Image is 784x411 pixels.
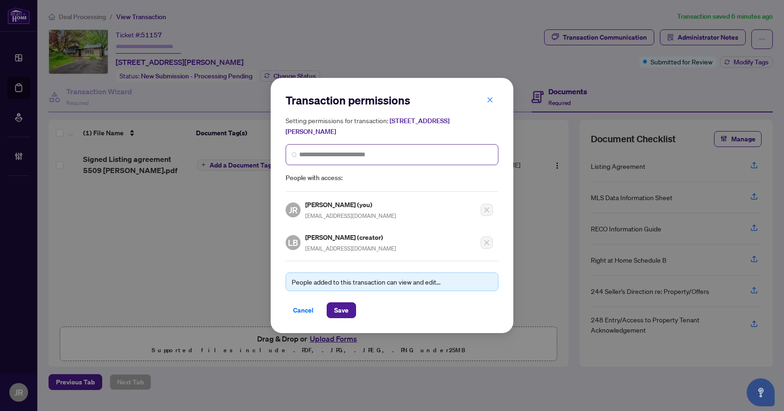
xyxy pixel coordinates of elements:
[286,302,321,318] button: Cancel
[286,93,498,108] h2: Transaction permissions
[293,303,314,318] span: Cancel
[487,97,493,103] span: close
[747,378,775,406] button: Open asap
[286,115,498,137] h5: Setting permissions for transaction:
[334,303,349,318] span: Save
[289,203,298,216] span: JR
[288,236,298,249] span: LB
[305,199,396,210] h5: [PERSON_NAME] (you)
[305,232,396,243] h5: [PERSON_NAME] (creator)
[305,245,396,252] span: [EMAIL_ADDRESS][DOMAIN_NAME]
[327,302,356,318] button: Save
[305,212,396,219] span: [EMAIL_ADDRESS][DOMAIN_NAME]
[292,277,492,287] div: People added to this transaction can view and edit...
[292,152,297,158] img: search_icon
[286,173,498,183] span: People with access:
